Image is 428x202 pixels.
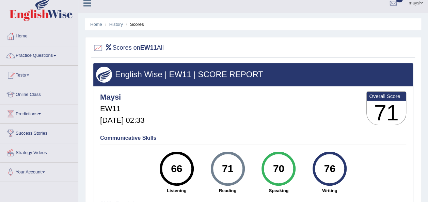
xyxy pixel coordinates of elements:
a: Tests [0,66,78,83]
b: Overall Score [369,93,403,99]
b: EW11 [140,44,157,51]
strong: Speaking [256,187,301,194]
h5: [DATE] 02:33 [100,116,144,124]
a: History [109,22,123,27]
h3: English Wise | EW11 | SCORE REPORT [96,70,410,79]
strong: Listening [155,187,199,194]
li: Scores [124,21,144,28]
a: Practice Questions [0,46,78,63]
a: Online Class [0,85,78,102]
strong: Reading [206,187,250,194]
div: 76 [317,154,342,183]
h2: Scores on All [93,43,164,53]
h4: Maysi [100,93,144,101]
strong: Writing [307,187,352,194]
h5: EW11 [100,105,144,113]
div: 66 [164,154,189,183]
img: wings.png [96,67,112,83]
a: Strategy Videos [0,143,78,160]
a: Home [90,22,102,27]
div: 70 [266,154,291,183]
h3: 71 [367,101,406,125]
a: Predictions [0,104,78,121]
a: Success Stories [0,124,78,141]
div: 71 [215,154,240,183]
a: Home [0,27,78,44]
h4: Communicative Skills [100,135,406,141]
a: Your Account [0,163,78,180]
